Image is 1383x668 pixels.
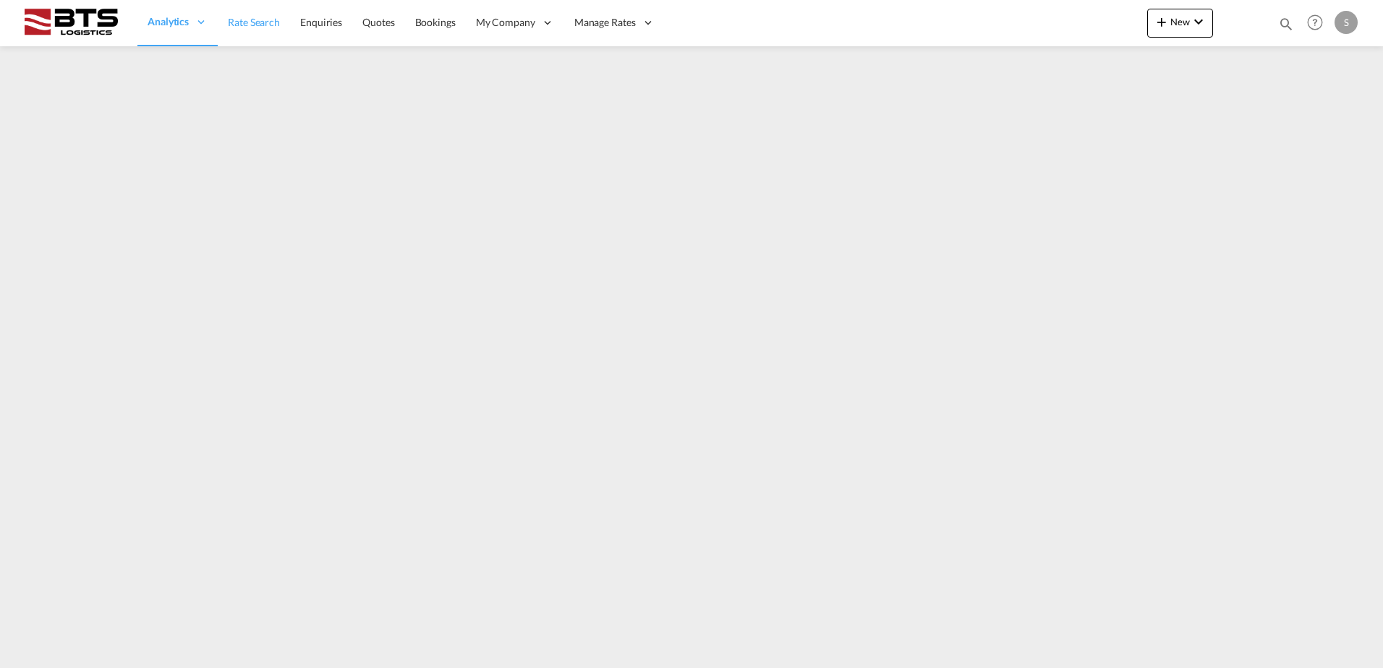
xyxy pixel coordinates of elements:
[1190,13,1207,30] md-icon: icon-chevron-down
[362,16,394,28] span: Quotes
[1153,13,1170,30] md-icon: icon-plus 400-fg
[22,7,119,39] img: cdcc71d0be7811ed9adfbf939d2aa0e8.png
[1303,10,1335,36] div: Help
[1303,10,1327,35] span: Help
[1278,16,1294,38] div: icon-magnify
[1147,9,1213,38] button: icon-plus 400-fgNewicon-chevron-down
[415,16,456,28] span: Bookings
[300,16,342,28] span: Enquiries
[148,14,189,29] span: Analytics
[574,15,636,30] span: Manage Rates
[1278,16,1294,32] md-icon: icon-magnify
[1335,11,1358,34] div: S
[1153,16,1207,27] span: New
[476,15,535,30] span: My Company
[228,16,280,28] span: Rate Search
